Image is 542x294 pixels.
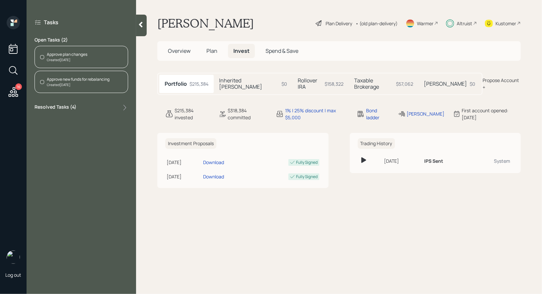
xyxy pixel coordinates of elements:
[496,20,516,27] div: Kustomer
[424,81,467,87] h5: [PERSON_NAME]
[354,77,393,90] h5: Taxable Brokerage
[165,81,187,87] h5: Portfolio
[296,174,318,180] div: Fully Signed
[168,47,191,54] span: Overview
[190,80,208,87] div: $215,384
[326,20,352,27] div: Plan Delivery
[285,107,349,121] div: 1% | 25% discount | max $5,000
[203,159,224,166] div: Download
[281,80,287,87] div: $0
[44,19,58,26] label: Tasks
[47,57,87,62] div: Created [DATE]
[203,173,224,180] div: Download
[366,107,390,121] div: Bond ladder
[7,250,20,264] img: treva-nostdahl-headshot.png
[407,110,445,117] div: [PERSON_NAME]
[15,83,22,90] div: 16
[417,20,433,27] div: Warmer
[473,157,510,164] div: System
[483,77,521,91] div: Propose Account +
[457,20,472,27] div: Altruist
[384,157,419,164] div: [DATE]
[355,20,398,27] div: • (old plan-delivery)
[47,82,110,87] div: Created [DATE]
[396,80,413,87] div: $57,062
[228,107,268,121] div: $318,384 committed
[266,47,298,54] span: Spend & Save
[358,138,395,149] h6: Trading History
[424,158,443,164] h6: IPS Sent
[47,51,87,57] div: Approve plan changes
[219,77,279,90] h5: Inherited [PERSON_NAME]
[296,159,318,165] div: Fully Signed
[233,47,250,54] span: Invest
[5,272,21,278] div: Log out
[175,107,210,121] div: $215,384 invested
[470,80,475,87] div: $0
[325,80,344,87] div: $158,322
[157,16,254,31] h1: [PERSON_NAME]
[47,76,110,82] div: Approve new funds for rebalancing
[35,37,128,43] label: Open Tasks ( 2 )
[167,159,200,166] div: [DATE]
[167,173,200,180] div: [DATE]
[165,138,216,149] h6: Investment Proposals
[206,47,217,54] span: Plan
[462,107,521,121] div: First account opened: [DATE]
[35,104,76,112] label: Resolved Tasks ( 4 )
[298,77,322,90] h5: Rollover IRA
